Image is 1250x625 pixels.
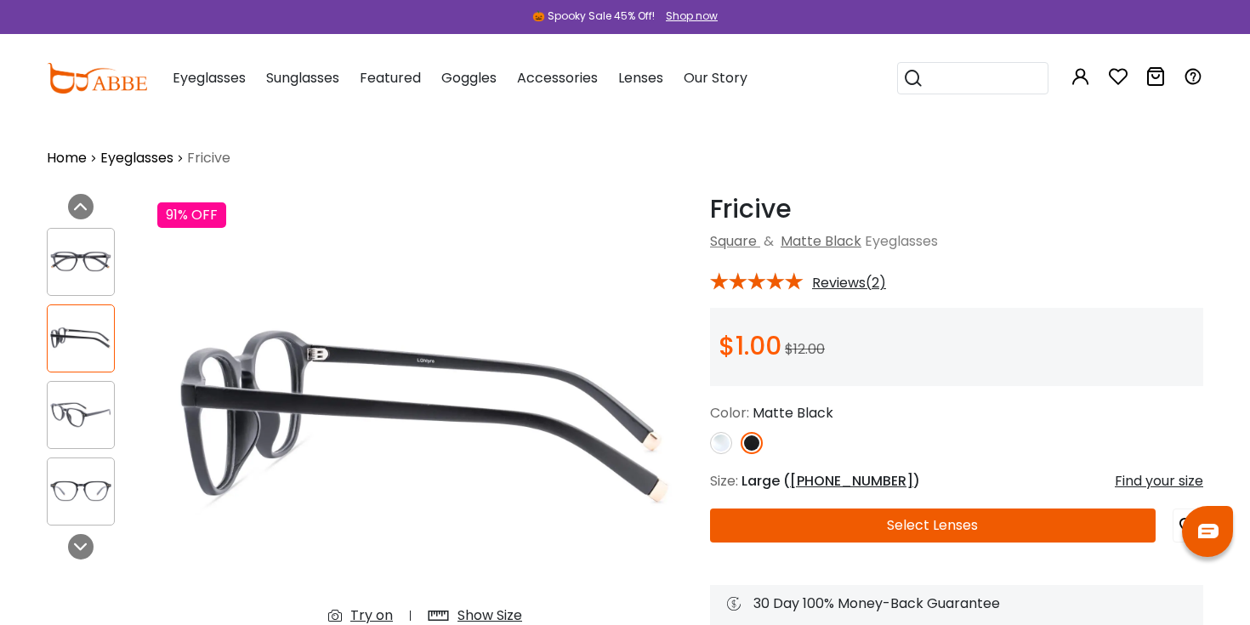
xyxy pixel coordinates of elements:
[719,327,781,364] span: $1.00
[865,231,938,251] span: Eyeglasses
[618,68,663,88] span: Lenses
[48,474,114,508] img: Fricive Matte-black Plastic Eyeglasses , UniversalBridgeFit Frames from ABBE Glasses
[790,471,913,491] span: [PHONE_NUMBER]
[517,68,598,88] span: Accessories
[48,398,114,431] img: Fricive Matte-black Plastic Eyeglasses , UniversalBridgeFit Frames from ABBE Glasses
[360,68,421,88] span: Featured
[753,403,833,423] span: Matte Black
[684,68,747,88] span: Our Story
[100,148,173,168] a: Eyeglasses
[47,148,87,168] a: Home
[1115,471,1203,491] div: Find your size
[785,339,825,359] span: $12.00
[710,403,749,423] span: Color:
[727,594,1186,614] div: 30 Day 100% Money-Back Guarantee
[187,148,230,168] span: Fricive
[48,321,114,355] img: Fricive Matte-black Plastic Eyeglasses , UniversalBridgeFit Frames from ABBE Glasses
[812,276,886,291] span: Reviews(2)
[173,68,246,88] span: Eyeglasses
[1198,524,1219,538] img: chat
[666,9,718,24] div: Shop now
[710,231,757,251] a: Square
[532,9,655,24] div: 🎃 Spooky Sale 45% Off!
[47,63,147,94] img: abbeglasses.com
[48,245,114,278] img: Fricive Matte-black Plastic Eyeglasses , UniversalBridgeFit Frames from ABBE Glasses
[710,471,738,491] span: Size:
[741,471,920,491] span: Large ( )
[710,509,1156,543] button: Select Lenses
[441,68,497,88] span: Goggles
[657,9,718,23] a: Shop now
[157,202,226,228] div: 91% OFF
[781,231,861,251] a: Matte Black
[760,231,777,251] span: &
[710,194,1203,224] h1: Fricive
[266,68,339,88] span: Sunglasses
